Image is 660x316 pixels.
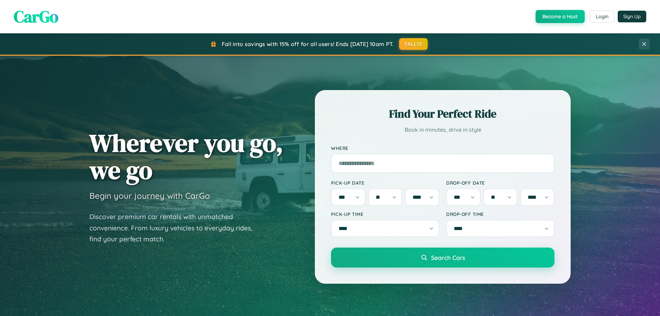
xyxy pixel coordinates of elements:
span: Search Cars [431,254,465,261]
label: Drop-off Time [446,211,554,217]
p: Discover premium car rentals with unmatched convenience. From luxury vehicles to everyday rides, ... [89,211,261,245]
label: Where [331,145,554,151]
h2: Find Your Perfect Ride [331,106,554,121]
label: Pick-up Date [331,180,439,186]
p: Book in minutes, drive in style [331,125,554,135]
label: Drop-off Date [446,180,554,186]
button: FALL15 [399,38,428,50]
label: Pick-up Time [331,211,439,217]
h1: Wherever you go, we go [89,129,283,184]
button: Search Cars [331,248,554,268]
span: Fall into savings with 15% off for all users! Ends [DATE] 10am PT. [222,41,394,47]
h3: Begin your journey with CarGo [89,190,210,201]
span: CarGo [14,5,58,28]
button: Login [590,10,614,23]
button: Sign Up [618,11,646,22]
button: Become a Host [536,10,585,23]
